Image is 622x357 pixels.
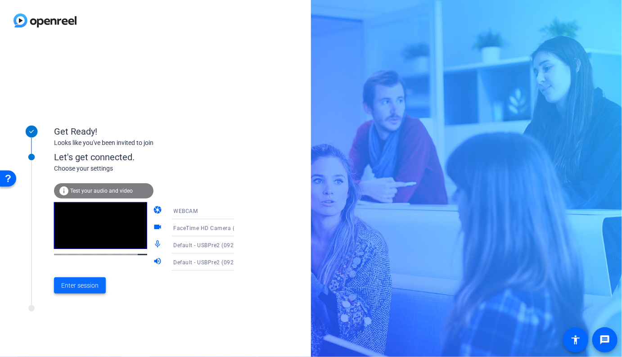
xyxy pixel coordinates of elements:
[153,257,164,267] mat-icon: volume_up
[174,258,255,266] span: Default - USBPre2 (0926:0202)
[70,188,133,194] span: Test your audio and video
[599,334,610,345] mat-icon: message
[153,222,164,233] mat-icon: videocam
[54,138,234,148] div: Looks like you've been invited to join
[54,164,252,173] div: Choose your settings
[153,205,164,216] mat-icon: camera
[54,150,252,164] div: Let's get connected.
[174,241,255,249] span: Default - USBPre2 (0926:0202)
[174,224,266,231] span: FaceTime HD Camera (2C0E:82E3)
[153,240,164,250] mat-icon: mic_none
[54,125,234,138] div: Get Ready!
[570,334,581,345] mat-icon: accessibility
[174,208,198,214] span: WEBCAM
[54,277,106,294] button: Enter session
[61,281,99,290] span: Enter session
[59,185,69,196] mat-icon: info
